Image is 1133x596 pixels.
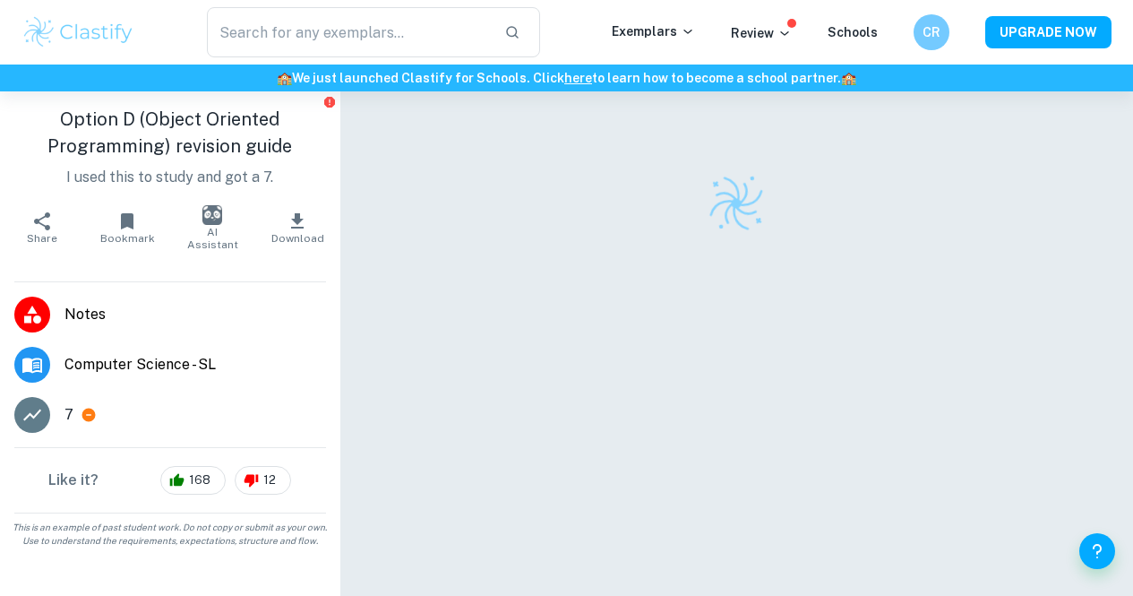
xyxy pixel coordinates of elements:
[731,23,792,43] p: Review
[235,466,291,495] div: 12
[207,7,490,57] input: Search for any exemplars...
[160,466,226,495] div: 168
[828,25,878,39] a: Schools
[170,203,255,253] button: AI Assistant
[700,168,772,239] img: Clastify logo
[64,354,326,376] span: Computer Science - SL
[181,226,245,251] span: AI Assistant
[202,205,222,225] img: AI Assistant
[85,203,170,253] button: Bookmark
[64,304,326,325] span: Notes
[179,471,220,489] span: 168
[48,470,99,491] h6: Like it?
[922,22,942,42] h6: CR
[100,232,155,245] span: Bookmark
[985,16,1112,48] button: UPGRADE NOW
[21,14,135,50] img: Clastify logo
[564,71,592,85] a: here
[271,232,324,245] span: Download
[323,95,337,108] button: Report issue
[914,14,949,50] button: CR
[14,167,326,188] p: I used this to study and got a 7.
[14,106,326,160] h1: Option D (Object Oriented Programming) revision guide
[1079,533,1115,569] button: Help and Feedback
[253,471,286,489] span: 12
[255,203,340,253] button: Download
[4,68,1129,88] h6: We just launched Clastify for Schools. Click to learn how to become a school partner.
[841,71,856,85] span: 🏫
[7,521,333,548] span: This is an example of past student work. Do not copy or submit as your own. Use to understand the...
[64,404,73,426] p: 7
[27,232,57,245] span: Share
[277,71,292,85] span: 🏫
[612,22,695,41] p: Exemplars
